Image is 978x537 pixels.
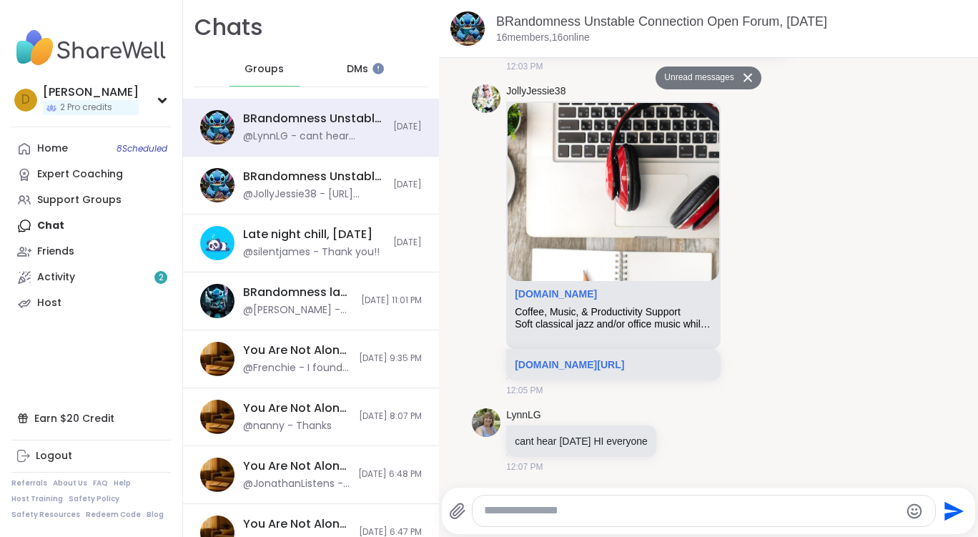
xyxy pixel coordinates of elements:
img: https://sharewell-space-live.sfo3.digitaloceanspaces.com/user-generated/3602621c-eaa5-4082-863a-9... [472,84,500,113]
div: Earn $20 Credit [11,405,171,431]
a: BRandomness Unstable Connection Open Forum, [DATE] [496,14,827,29]
div: @LynnLG - cant hear [DATE] HI everyone [243,129,385,144]
p: cant hear [DATE] HI everyone [515,434,648,448]
span: 12:03 PM [506,60,543,73]
span: [DATE] 11:01 PM [361,295,422,307]
img: BRandomness Unstable Connection Open Forum, Oct 12 [200,110,234,144]
a: [DOMAIN_NAME][URL] [515,359,624,370]
img: ShareWell Nav Logo [11,23,171,73]
img: Late night chill, Oct 11 [200,226,234,260]
a: Blog [147,510,164,520]
iframe: Spotlight [372,63,384,74]
div: You Are Not Alone With This™, [DATE] [243,343,350,358]
img: https://sharewell-space-live.sfo3.digitaloceanspaces.com/user-generated/cd0780da-9294-4886-a675-3... [472,408,500,437]
a: JollyJessie38 [506,84,565,99]
a: Help [114,478,131,488]
button: Unread messages [656,66,738,89]
div: @nanny - Thanks [243,419,332,433]
button: Emoji picker [906,503,923,520]
a: Expert Coaching [11,162,171,187]
div: BRandomness last call kink discussion, [DATE] [243,285,352,300]
a: About Us [53,478,87,488]
div: Soft classical jazz and/or office music while you body double, organize, go through texts, emails... [515,318,712,330]
a: Host [11,290,171,316]
div: @Frenchie - I found it thank you so much [243,361,350,375]
div: @JollyJessie38 - [URL][DOMAIN_NAME] [243,187,385,202]
span: [DATE] [393,121,422,133]
div: Late night chill, [DATE] [243,227,372,242]
img: You Are Not Alone With This™, Oct 12 [200,458,234,492]
a: Home8Scheduled [11,136,171,162]
h1: Chats [194,11,263,44]
span: [DATE] [393,179,422,191]
span: 8 Scheduled [117,143,167,154]
span: Groups [244,62,284,77]
button: Send [936,495,968,527]
div: You Are Not Alone With This, [DATE] [243,400,350,416]
div: BRandomness Unstable Connection Open Forum, [DATE] [243,111,385,127]
div: Logout [36,449,72,463]
span: 2 Pro credits [60,102,112,114]
img: Coffee, Music, & Productivity Support [508,103,719,281]
a: Logout [11,443,171,469]
div: BRandomness Unstable Connection Open Forum, [DATE] [243,169,385,184]
span: [DATE] 6:48 PM [358,468,422,481]
textarea: Type your message [484,503,900,518]
a: Attachment [515,288,597,300]
img: You Are Not Alone With This™, Oct 11 [200,342,234,376]
span: 2 [159,272,164,284]
img: BRandomness Unstable Connection Open Forum, Oct 12 [450,11,485,46]
a: LynnLG [506,408,541,423]
span: [DATE] 9:35 PM [359,353,422,365]
img: BRandomness Unstable Connection Open Forum, Oct 11 [200,168,234,202]
div: [PERSON_NAME] [43,84,139,100]
div: @[PERSON_NAME] - agreed thank you [PERSON_NAME] ! and too everyone for upholding the safe place [243,303,352,317]
a: Referrals [11,478,47,488]
a: Activity2 [11,265,171,290]
span: D [21,91,30,109]
div: Expert Coaching [37,167,123,182]
a: Host Training [11,494,63,504]
a: Safety Resources [11,510,80,520]
div: Coffee, Music, & Productivity Support [515,306,712,318]
p: 16 members, 16 online [496,31,590,45]
img: BRandomness last call kink discussion, Oct 11 [200,284,234,318]
a: FAQ [93,478,108,488]
div: Home [37,142,68,156]
span: 12:07 PM [506,460,543,473]
span: [DATE] [393,237,422,249]
a: Friends [11,239,171,265]
div: Host [37,296,61,310]
div: Activity [37,270,75,285]
div: You Are Not Alone With This™, [DATE] [243,458,350,474]
span: DMs [347,62,368,77]
a: Support Groups [11,187,171,213]
div: Support Groups [37,193,122,207]
div: @JonathanListens - If you or someone you know is experiencing domestic violence, you are not alon... [243,477,350,491]
a: Safety Policy [69,494,119,504]
div: Friends [37,245,74,259]
a: Redeem Code [86,510,141,520]
div: @silentjames - Thank you!! [243,245,380,260]
div: You Are Not Alone With This™: Midday Reset, [DATE] [243,516,350,532]
span: [DATE] 8:07 PM [359,410,422,423]
img: You Are Not Alone With This, Oct 10 [200,400,234,434]
span: 12:05 PM [506,384,543,397]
